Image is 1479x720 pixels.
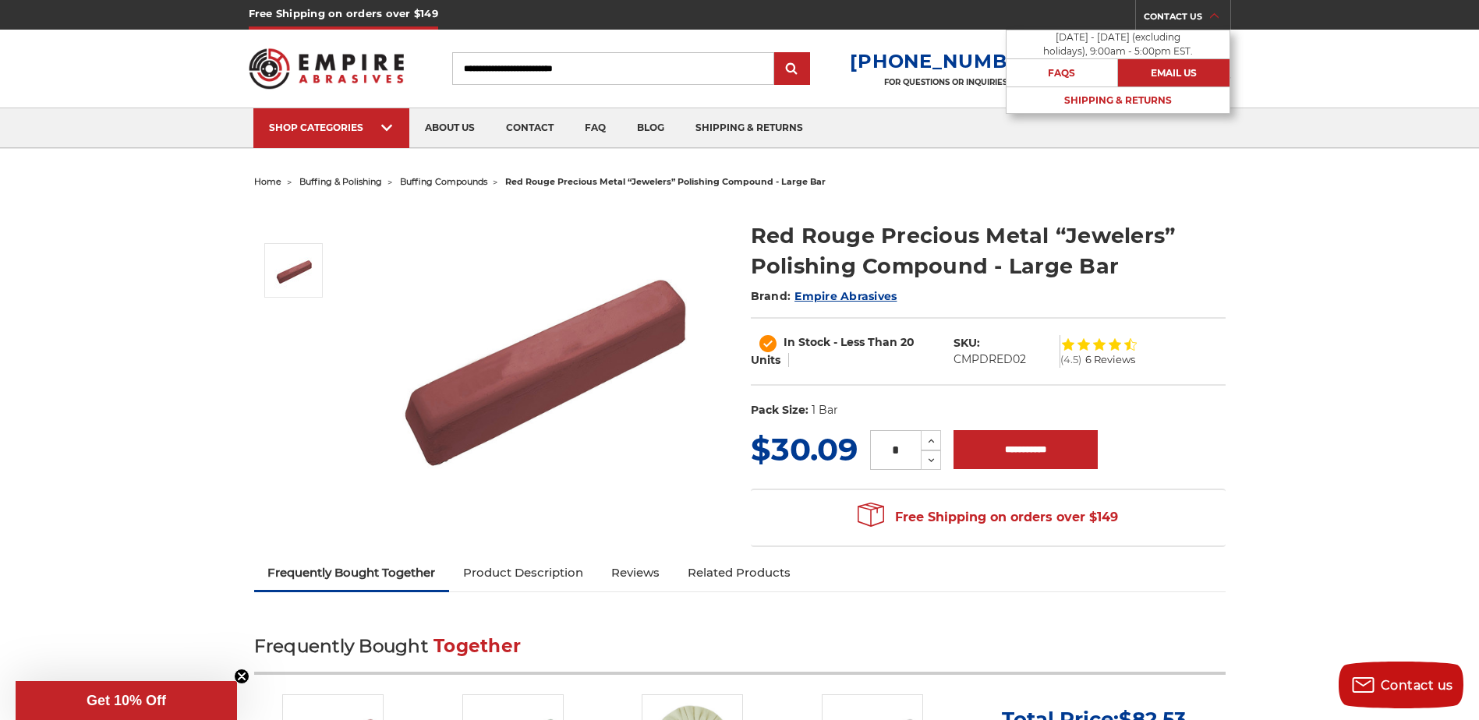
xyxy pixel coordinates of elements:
dt: SKU: [954,335,980,351]
button: Contact us [1339,662,1463,708]
img: Red Rouge Jewelers Buffing Compound [387,204,699,516]
a: contact [490,108,569,148]
h1: Red Rouge Precious Metal “Jewelers” Polishing Compound - Large Bar [751,221,1226,281]
a: CONTACT US [1144,8,1230,30]
a: shipping & returns [680,108,819,148]
a: blog [621,108,680,148]
span: Get 10% Off [87,693,166,708]
span: Free Shipping on orders over $149 [858,502,1118,533]
div: Get 10% OffClose teaser [16,681,237,720]
span: Contact us [1381,678,1453,693]
a: FAQs [1007,59,1118,86]
a: Frequently Bought Together [254,556,450,590]
span: (4.5) [1060,355,1081,365]
span: $30.09 [751,430,858,468]
a: [PHONE_NUMBER] [850,50,1042,72]
span: Frequently Bought [254,635,428,657]
a: Related Products [674,556,805,590]
a: Shipping & Returns [1007,86,1230,114]
a: Email Us [1118,59,1230,86]
dd: CMPDRED02 [954,351,1026,368]
a: faq [569,108,621,148]
span: 6 Reviews [1085,355,1135,365]
span: 20 [900,335,915,349]
a: Empire Abrasives [794,289,897,303]
button: Close teaser [234,669,249,684]
input: Submit [777,54,808,85]
span: - Less Than [833,335,897,349]
a: buffing & polishing [299,176,382,187]
a: home [254,176,281,187]
a: about us [409,108,490,148]
p: [DATE] - [DATE] (excluding holidays), 9:00am - 5:00pm EST. [1041,30,1195,58]
div: SHOP CATEGORIES [269,122,394,133]
span: In Stock [784,335,830,349]
span: red rouge precious metal “jewelers” polishing compound - large bar [505,176,826,187]
img: Empire Abrasives [249,38,405,99]
img: Red Rouge Jewelers Buffing Compound [274,251,313,290]
dd: 1 Bar [812,402,838,418]
span: Units [751,353,780,367]
a: Reviews [597,556,674,590]
a: Product Description [449,556,597,590]
a: buffing compounds [400,176,487,187]
span: Brand: [751,289,791,303]
p: FOR QUESTIONS OR INQUIRIES [850,77,1042,87]
dt: Pack Size: [751,402,808,418]
span: Together [433,635,521,657]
